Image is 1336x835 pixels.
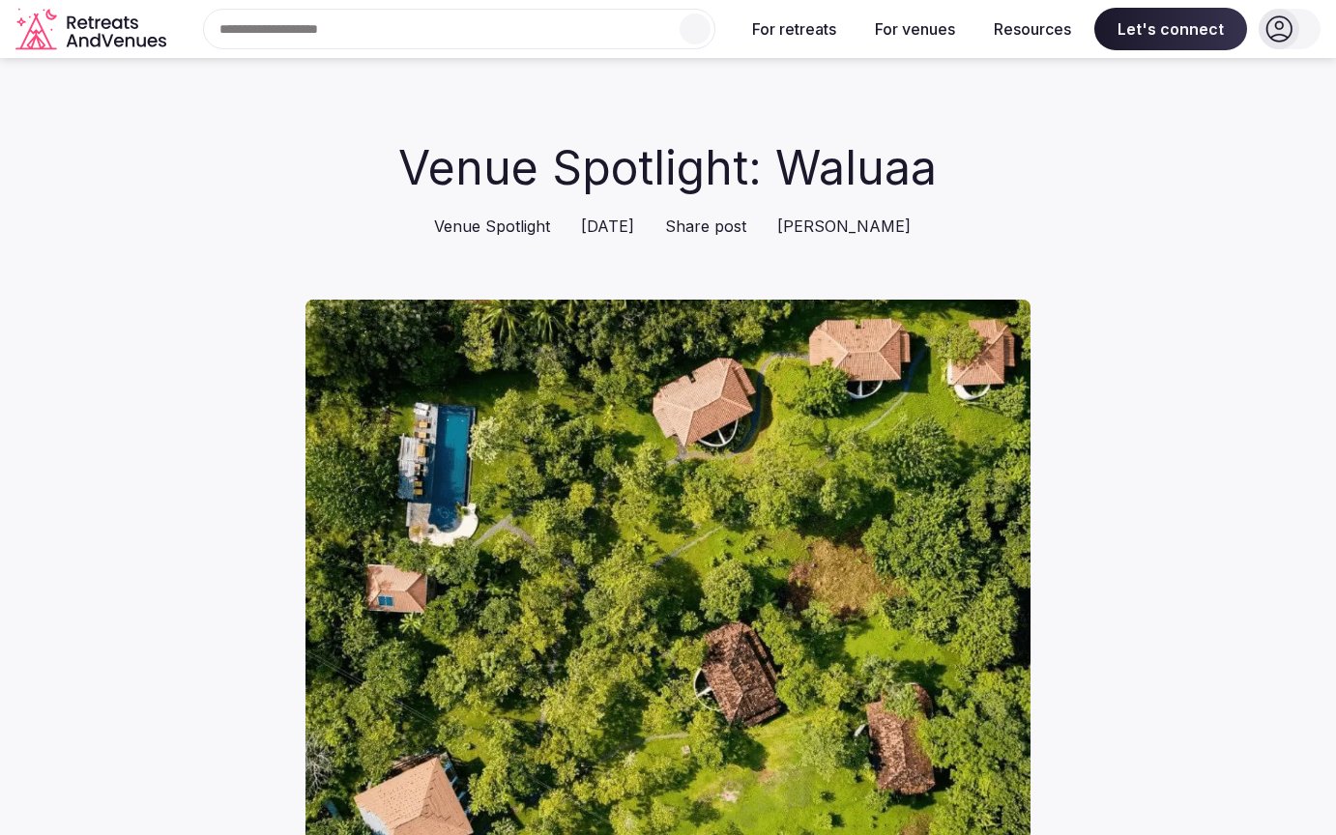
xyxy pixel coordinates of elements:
[434,216,550,237] span: Venue Spotlight
[770,216,911,237] a: [PERSON_NAME]
[665,216,746,237] span: Share post
[351,135,986,200] h1: Venue Spotlight: Waluaa
[426,216,550,237] a: Venue Spotlight
[859,8,971,50] button: For venues
[15,8,170,51] a: Visit the homepage
[978,8,1087,50] button: Resources
[777,216,911,237] span: [PERSON_NAME]
[15,8,170,51] svg: Retreats and Venues company logo
[737,8,852,50] button: For retreats
[1094,8,1247,50] span: Let's connect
